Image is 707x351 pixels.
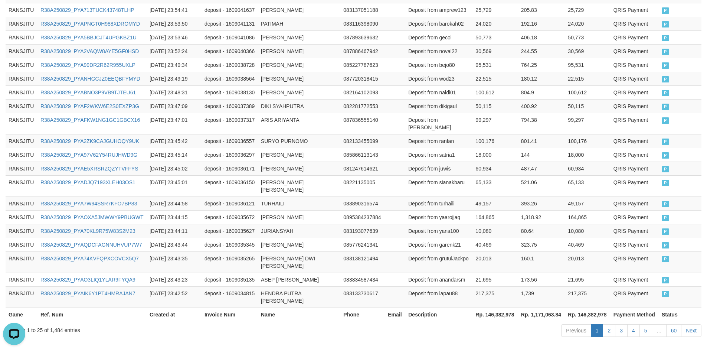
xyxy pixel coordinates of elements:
td: QRIS Payment [611,210,659,224]
td: deposit - 1609036297 [202,148,258,162]
td: 22,515 [565,72,611,85]
td: [DATE] 23:48:31 [147,85,202,99]
th: Rp. 1,171,063.84 [518,308,565,321]
td: RANSJITU [6,162,37,175]
td: RANSJITU [6,175,37,196]
td: RANSJITU [6,251,37,273]
td: 49,157 [565,196,611,210]
td: RANSJITU [6,3,37,17]
td: 794.38 [518,113,565,134]
td: RANSJITU [6,273,37,286]
span: PAID [662,152,669,159]
td: deposit - 1609040366 [202,44,258,58]
td: [PERSON_NAME] [258,162,340,175]
td: 082281772553 [340,99,385,113]
th: Phone [340,308,385,321]
td: RANSJITU [6,99,37,113]
td: QRIS Payment [611,30,659,44]
td: deposit - 1609034815 [202,286,258,308]
td: Deposit from yans100 [405,224,472,238]
td: deposit - 1609035672 [202,210,258,224]
td: RANSJITU [6,224,37,238]
td: deposit - 1609037317 [202,113,258,134]
td: Deposit from anandarsm [405,273,472,286]
td: 323.75 [518,238,565,251]
td: 18,000 [472,148,518,162]
td: RANSJITU [6,58,37,72]
span: PAID [662,117,669,124]
a: R38A250829_PYA70KL9R75W83S2M23 [40,228,135,234]
td: 085227787623 [340,58,385,72]
a: 1 [591,324,603,337]
td: [DATE] 23:47:01 [147,113,202,134]
td: Deposit from bejo80 [405,58,472,72]
td: [DATE] 23:44:15 [147,210,202,224]
td: 087893639632 [340,30,385,44]
a: R38A250829_PYA7W94SSR7KFO7BP83 [40,201,137,207]
td: 50,115 [565,99,611,113]
td: [DATE] 23:42:52 [147,286,202,308]
th: Status [659,308,701,321]
td: 100,612 [565,85,611,99]
td: 083137051188 [340,3,385,17]
td: deposit - 1609035627 [202,224,258,238]
a: R38A250829_PYA2VAQW8AYE5GF0HSD [40,48,139,54]
a: … [652,324,667,337]
td: 205.83 [518,3,565,17]
td: HENDRA PUTRA [PERSON_NAME] [258,286,340,308]
td: DIKI SYAHPUTRA [258,99,340,113]
td: deposit - 1609041637 [202,3,258,17]
span: PAID [662,21,669,27]
td: [DATE] 23:52:24 [147,44,202,58]
td: QRIS Payment [611,134,659,148]
td: QRIS Payment [611,72,659,85]
td: 24,020 [472,17,518,30]
td: 95,531 [472,58,518,72]
td: 95,531 [565,58,611,72]
td: 60,934 [472,162,518,175]
a: R38A250829_PYAFKW1NG1GC1GBCX16 [40,117,140,123]
td: [DATE] 23:53:50 [147,17,202,30]
td: 400.92 [518,99,565,113]
td: 30,569 [565,44,611,58]
td: 50,773 [472,30,518,44]
td: [PERSON_NAME] [258,3,340,17]
td: RANSJITU [6,17,37,30]
td: Deposit from juwis [405,162,472,175]
td: RANSJITU [6,72,37,85]
td: QRIS Payment [611,238,659,251]
a: 3 [615,324,628,337]
td: [PERSON_NAME] [258,85,340,99]
td: [DATE] 23:45:42 [147,134,202,148]
a: R38A250829_PYA74KVFQPXCOVCX5Q7 [40,256,139,261]
td: 25,729 [565,3,611,17]
td: ARIS ARIYANTA [258,113,340,134]
span: PAID [662,215,669,221]
td: 65,133 [472,175,518,196]
td: RANSJITU [6,148,37,162]
td: 244.55 [518,44,565,58]
td: 100,176 [565,134,611,148]
td: [PERSON_NAME] DWI [PERSON_NAME] [258,251,340,273]
a: 2 [603,324,615,337]
td: QRIS Payment [611,224,659,238]
td: Deposit from lapau88 [405,286,472,308]
td: 801.41 [518,134,565,148]
td: 082133455099 [340,134,385,148]
td: Deposit from naldi01 [405,85,472,99]
td: 083193077639 [340,224,385,238]
td: QRIS Payment [611,162,659,175]
span: PAID [662,242,669,248]
td: QRIS Payment [611,273,659,286]
td: 80.64 [518,224,565,238]
td: Deposit from sianakbaru [405,175,472,196]
a: R38A250829_PYABNO3P9VB9TJTEU61 [40,90,136,95]
td: 99,297 [565,113,611,134]
a: R38A250829_PYAE5XRSRZQZYTVFFYS [40,166,138,172]
span: PAID [662,139,669,145]
td: [DATE] 23:43:23 [147,273,202,286]
td: 10,080 [472,224,518,238]
td: Deposit from noval22 [405,44,472,58]
td: QRIS Payment [611,17,659,30]
td: RANSJITU [6,113,37,134]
